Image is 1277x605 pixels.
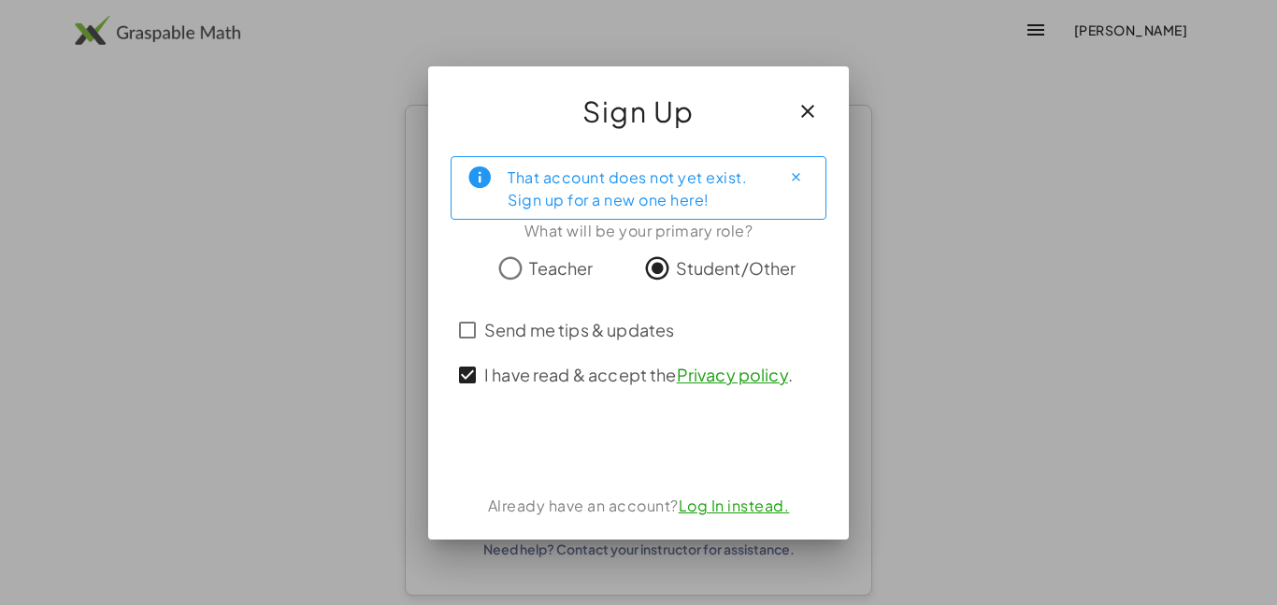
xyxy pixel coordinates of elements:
div: That account does not yet exist. Sign up for a new one here! [508,165,766,211]
span: I have read & accept the . [484,362,793,387]
div: What will be your primary role? [451,220,826,242]
a: Log In instead. [679,496,790,515]
span: Student/Other [676,255,796,281]
span: Sign Up [582,89,695,134]
div: Already have an account? [451,495,826,517]
span: Teacher [529,255,593,281]
a: Privacy policy [677,364,788,385]
button: Close [781,163,811,193]
iframe: Sign in with Google Button [536,425,741,467]
span: Send me tips & updates [484,317,674,342]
